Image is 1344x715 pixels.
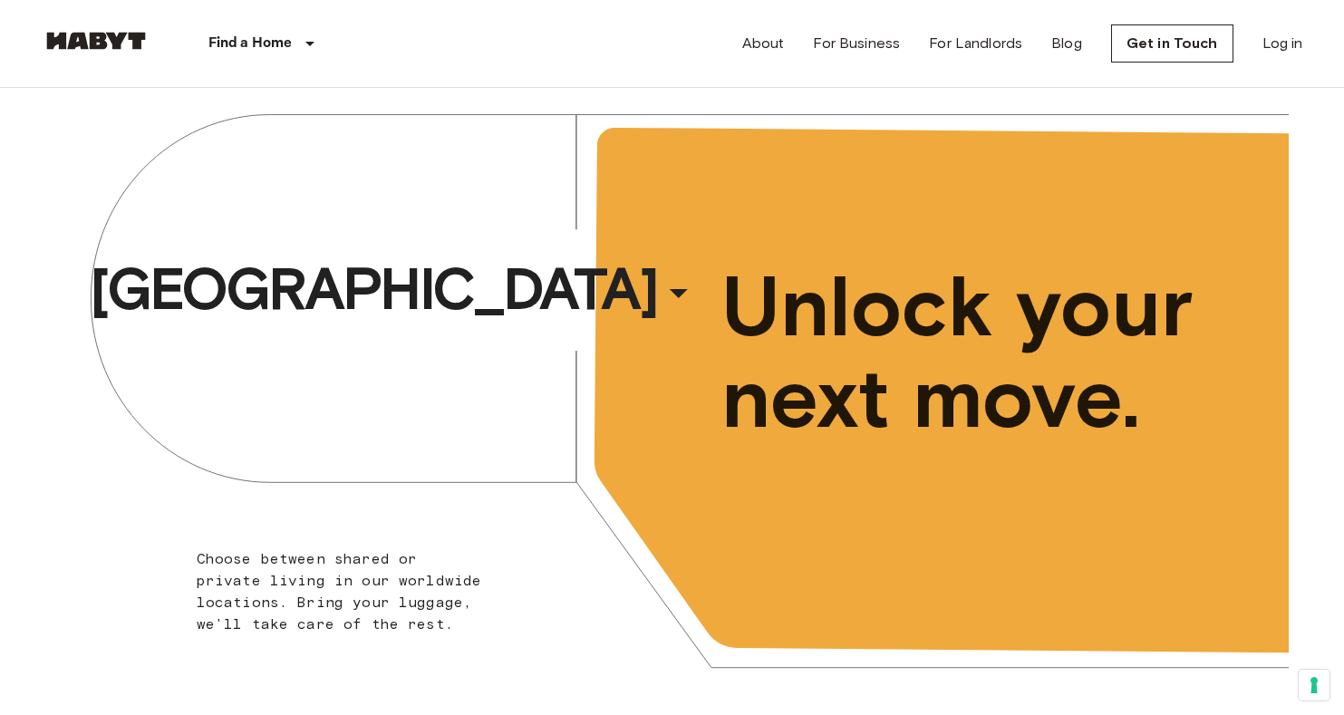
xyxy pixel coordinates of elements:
[1299,670,1329,701] button: Your consent preferences for tracking technologies
[82,247,708,331] button: [GEOGRAPHIC_DATA]
[90,253,657,325] span: [GEOGRAPHIC_DATA]
[42,32,150,50] img: Habyt
[208,33,293,54] p: Find a Home
[197,550,482,633] span: Choose between shared or private living in our worldwide locations. Bring your luggage, we'll tak...
[742,33,785,54] a: About
[1111,24,1233,63] a: Get in Touch
[721,261,1214,444] span: Unlock your next move.
[929,33,1022,54] a: For Landlords
[1051,33,1082,54] a: Blog
[1262,33,1303,54] a: Log in
[813,33,900,54] a: For Business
